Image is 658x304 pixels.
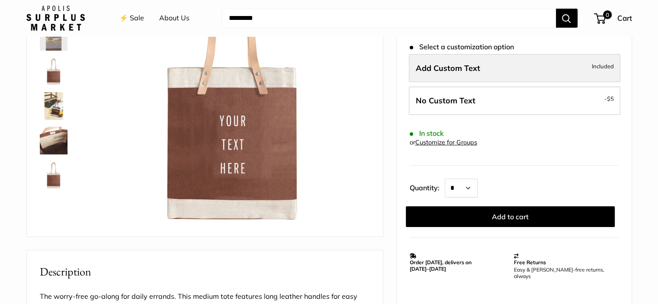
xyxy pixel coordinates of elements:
button: Search [556,9,578,28]
a: Customize for Groups [415,138,477,146]
input: Search... [222,9,556,28]
a: Market Tote in Mustang [38,21,69,52]
a: 0 Cart [595,11,632,25]
span: In stock [410,129,444,138]
span: 0 [603,10,611,19]
a: Market Tote in Mustang [38,160,69,191]
span: - [604,93,614,104]
p: Easy & [PERSON_NAME]-free returns, always [514,266,614,279]
img: Market Tote in Mustang [40,92,67,120]
span: Cart [617,13,632,22]
strong: Order [DATE], delivers on [DATE]–[DATE] [410,259,472,272]
span: No Custom Text [416,96,475,106]
label: Add Custom Text [409,54,620,83]
img: Market Tote in Mustang [40,58,67,85]
img: Market Tote in Mustang [40,161,67,189]
label: Quantity: [410,176,445,198]
img: Market Tote in Mustang [40,127,67,154]
a: Market Tote in Mustang [38,90,69,122]
a: About Us [159,12,189,25]
a: Market Tote in Mustang [38,125,69,156]
span: Select a customization option [410,43,514,51]
div: or [410,137,477,148]
img: Apolis: Surplus Market [26,6,85,31]
span: $5 [607,95,614,102]
h2: Description [40,263,370,280]
img: Market Tote in Mustang [40,23,67,51]
span: Included [592,61,614,71]
a: Market Tote in Mustang [38,56,69,87]
a: ⚡️ Sale [119,12,144,25]
span: Add Custom Text [416,63,480,73]
strong: Free Returns [514,259,546,266]
label: Leave Blank [409,86,620,115]
button: Add to cart [406,206,615,227]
